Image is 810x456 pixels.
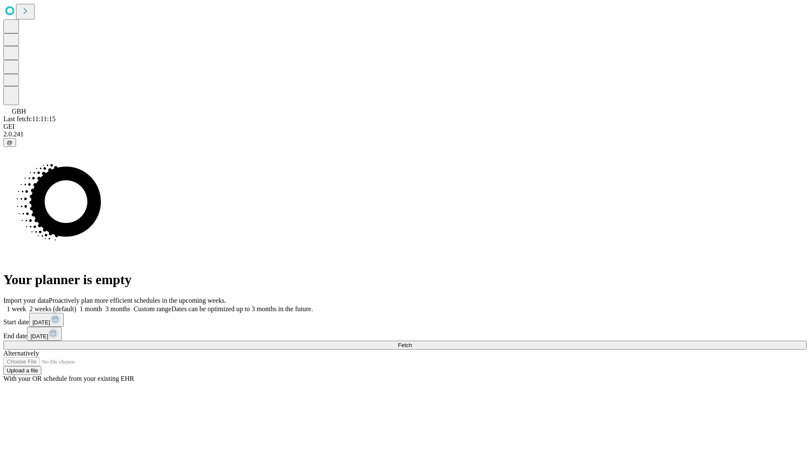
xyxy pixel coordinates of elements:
[3,313,807,327] div: Start date
[3,130,807,138] div: 2.0.241
[49,297,226,304] span: Proactively plan more efficient schedules in the upcoming weeks.
[398,342,412,348] span: Fetch
[30,333,48,339] span: [DATE]
[3,341,807,350] button: Fetch
[3,138,16,147] button: @
[3,350,39,357] span: Alternatively
[3,375,134,382] span: With your OR schedule from your existing EHR
[3,366,41,375] button: Upload a file
[3,327,807,341] div: End date
[3,115,56,122] span: Last fetch: 11:11:15
[3,123,807,130] div: GEI
[12,108,26,115] span: GBH
[7,305,26,312] span: 1 week
[32,319,50,326] span: [DATE]
[29,313,64,327] button: [DATE]
[27,327,62,341] button: [DATE]
[105,305,130,312] span: 3 months
[3,297,49,304] span: Import your data
[30,305,76,312] span: 2 weeks (default)
[134,305,171,312] span: Custom range
[171,305,313,312] span: Dates can be optimized up to 3 months in the future.
[7,139,13,146] span: @
[80,305,102,312] span: 1 month
[3,272,807,288] h1: Your planner is empty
